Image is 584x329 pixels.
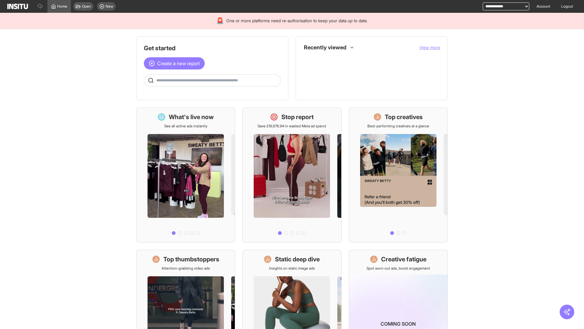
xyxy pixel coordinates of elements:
div: 🚨 [216,16,224,25]
p: Save £19,676.94 in wasted Meta ad spend [258,124,326,129]
a: What's live nowSee all active ads instantly [136,108,235,242]
a: Top creativesBest-performing creatives at a glance [349,108,448,242]
h1: Get started [144,44,281,52]
h1: Top creatives [385,113,423,121]
span: Home [57,4,67,9]
h1: Top thumbstoppers [163,255,219,264]
span: One or more platforms need re-authorisation to keep your data up to date. [226,18,368,24]
a: Stop reportSave £19,676.94 in wasted Meta ad spend [242,108,341,242]
span: Open [82,4,91,9]
p: Insights on static image ads [269,266,315,271]
span: Create a new report [157,60,200,67]
p: Best-performing creatives at a glance [367,124,429,129]
h1: Stop report [281,113,314,121]
p: See all active ads instantly [164,124,207,129]
span: View more [419,45,440,50]
button: Create a new report [144,57,205,69]
h1: Static deep dive [275,255,320,264]
span: New [106,4,113,9]
button: View more [419,44,440,51]
p: Attention-grabbing video ads [162,266,210,271]
img: Logo [7,4,28,9]
h1: What's live now [169,113,214,121]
